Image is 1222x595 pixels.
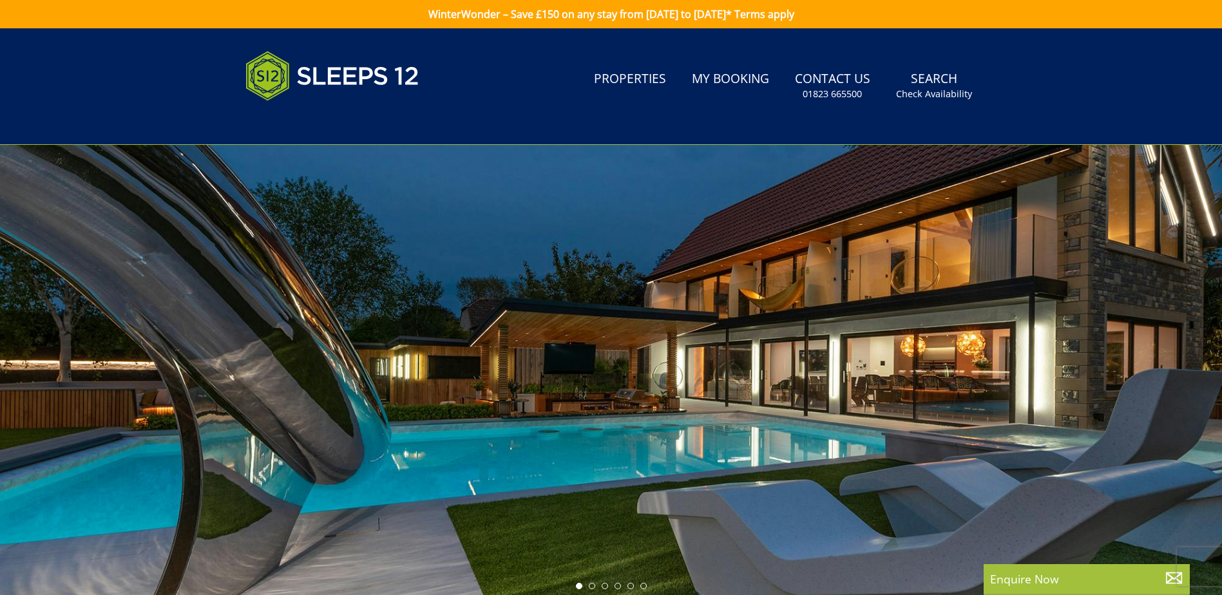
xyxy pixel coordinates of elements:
[790,65,875,107] a: Contact Us01823 665500
[245,44,419,108] img: Sleeps 12
[687,65,774,94] a: My Booking
[990,571,1183,587] p: Enquire Now
[803,88,862,100] small: 01823 665500
[891,65,977,107] a: SearchCheck Availability
[896,88,972,100] small: Check Availability
[589,65,671,94] a: Properties
[239,116,374,127] iframe: Customer reviews powered by Trustpilot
